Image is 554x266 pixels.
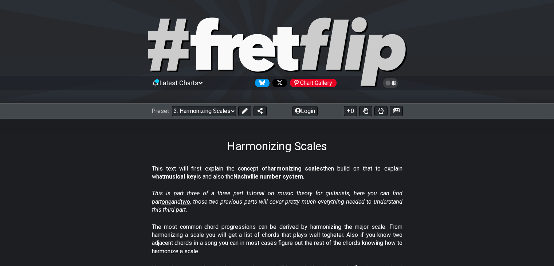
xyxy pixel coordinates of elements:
button: Edit Preset [238,106,251,116]
strong: harmonizing scales [267,165,323,172]
a: Follow #fretflip at X [270,79,287,87]
p: The most common chord progressions can be derived by harmonizing the major scale. From harmonizin... [152,223,402,256]
em: This is part three of a three part tutorial on music theory for guitarists, here you can find par... [152,190,402,213]
select: Preset [172,106,236,116]
span: Toggle light / dark theme [386,80,395,86]
strong: musical key [164,173,196,180]
button: Print [374,106,388,116]
p: This text will first explain the concept of then build on that to explain what is and also the . [152,165,402,181]
a: #fretflip at Pinterest [287,79,337,87]
button: 0 [344,106,357,116]
div: Chart Gallery [290,79,337,87]
button: Login [292,106,318,116]
span: two [181,198,190,205]
button: Toggle Dexterity for all fretkits [359,106,372,116]
a: Follow #fretflip at Bluesky [252,79,270,87]
span: one [162,198,171,205]
strong: Nashville number system [233,173,303,180]
h1: Harmonizing Scales [227,139,327,153]
span: Latest Charts [160,79,199,87]
span: Preset [152,107,169,114]
button: Share Preset [254,106,267,116]
button: Create image [390,106,403,116]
